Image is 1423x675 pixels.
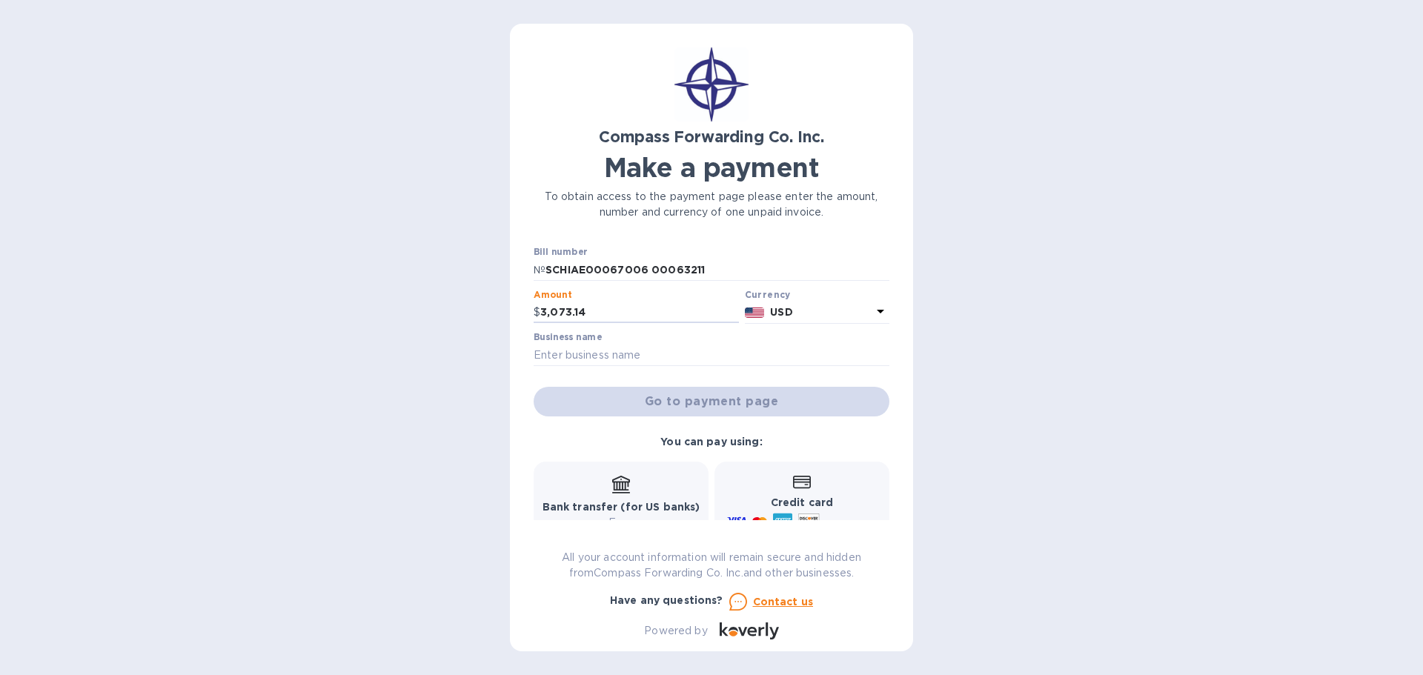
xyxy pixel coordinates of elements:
p: Free [543,515,700,531]
h1: Make a payment [534,152,889,183]
label: Bill number [534,248,587,257]
b: USD [770,306,792,318]
input: Enter business name [534,344,889,366]
b: Have any questions? [610,594,723,606]
p: All your account information will remain secure and hidden from Compass Forwarding Co. Inc. and o... [534,550,889,581]
b: Credit card [771,496,833,508]
b: Compass Forwarding Co. Inc. [599,127,824,146]
u: Contact us [753,596,814,608]
b: Bank transfer (for US banks) [543,501,700,513]
input: 0.00 [540,302,739,324]
input: Enter bill number [545,259,889,281]
p: № [534,262,545,278]
b: Currency [745,289,791,300]
p: To obtain access to the payment page please enter the amount, number and currency of one unpaid i... [534,189,889,220]
p: Powered by [644,623,707,639]
label: Business name [534,333,602,342]
b: You can pay using: [660,436,762,448]
span: and more... [826,517,880,528]
label: Amount [534,290,571,299]
p: $ [534,305,540,320]
img: USD [745,307,765,318]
